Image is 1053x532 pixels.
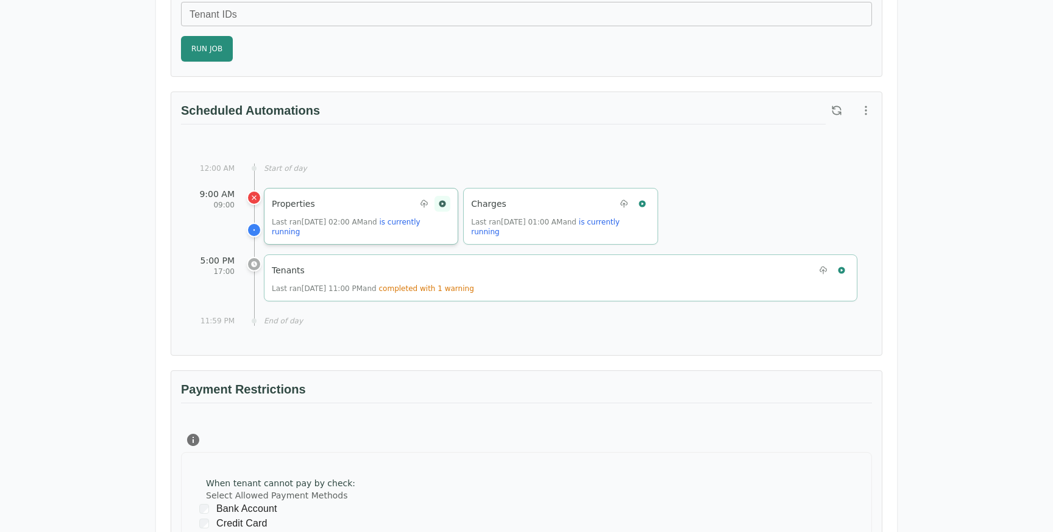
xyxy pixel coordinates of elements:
div: 09:00 [196,200,235,210]
button: Run Charges now [634,196,650,212]
button: More options [855,99,877,121]
h3: Payment Restrictions [181,381,872,403]
div: End of day [264,316,857,326]
span: completed with 1 warning [379,284,474,293]
button: Refresh scheduled automations [826,99,848,121]
div: 12:00 AM [196,164,235,173]
button: Upload Properties file [416,196,432,212]
button: Run Properties now [434,196,450,212]
div: Start of day [264,164,857,173]
button: Upload Charges file [616,196,632,212]
span: Last ran [DATE] 02:00 AM and [272,218,420,236]
button: Run Job [181,36,233,62]
p: When tenant cannot pay by check : [206,477,355,489]
span: is currently running [272,218,420,236]
div: Current time is 12:45 PM [247,223,261,237]
div: 5:00 PM [196,254,235,267]
button: Run Tenants now [834,262,849,278]
div: 2 automations scheduled for 9:00 AM: 2 missed their scheduled time [247,190,261,205]
input: Credit Card [199,519,209,528]
div: 17:00 [196,267,235,276]
span: Bank Account [216,501,277,516]
h5: Properties [272,198,315,210]
h5: Tenants [272,264,305,276]
div: 11:59 PM [196,316,235,326]
span: is currently running [471,218,620,236]
span: Last ran [DATE] 11:00 PM and [272,284,474,293]
span: Last ran [DATE] 01:00 AM and [471,218,620,236]
input: Bank Account [199,504,209,514]
h3: Scheduled Automations [181,102,826,124]
div: 9:00 AM [196,188,235,200]
span: Credit Card [216,516,267,531]
button: Upload Tenants file [815,262,831,278]
h5: Charges [471,198,506,210]
label: Select Allowed Payment Methods [206,489,355,501]
div: Tenants is scheduled for 5:00 PM but hasn't run yet today [247,257,261,271]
